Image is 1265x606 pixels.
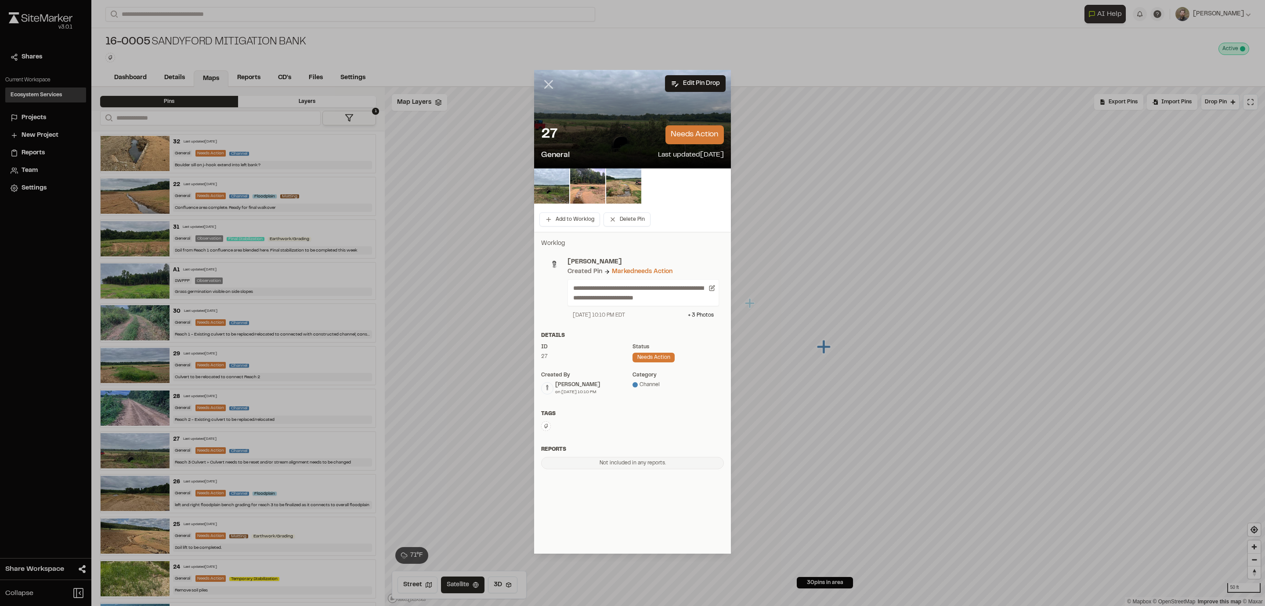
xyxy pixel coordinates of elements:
div: Marked needs action [612,267,672,277]
div: Tags [541,410,724,418]
div: Status [632,343,724,351]
p: General [541,150,570,161]
div: [PERSON_NAME] [555,381,600,389]
img: file [606,168,641,204]
div: ID [541,343,632,351]
div: needs action [632,353,675,362]
button: Add to Worklog [539,212,600,226]
p: 27 [541,126,557,143]
div: Reports [541,445,724,453]
div: category [632,371,724,379]
img: file [570,168,605,204]
img: file [534,168,569,204]
img: Kyle Ashmun [542,383,553,394]
p: Worklog [541,239,724,248]
img: photo [546,257,562,273]
p: needs action [665,125,724,144]
div: Created by [541,371,632,379]
p: Last updated [DATE] [658,150,724,161]
p: [PERSON_NAME] [567,257,719,267]
div: Not included in any reports. [541,457,724,469]
div: on [DATE] 10:10 PM [555,389,600,395]
div: + 3 Photo s [688,311,714,319]
button: Edit Pin Drop [665,75,726,92]
div: [DATE] 10:10 PM EDT [573,311,625,319]
div: Channel [632,381,724,389]
div: Details [541,332,724,340]
div: Created Pin [567,267,602,277]
button: Delete Pin [604,212,651,226]
div: 27 [541,353,632,361]
button: Edit Tags [541,421,551,431]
